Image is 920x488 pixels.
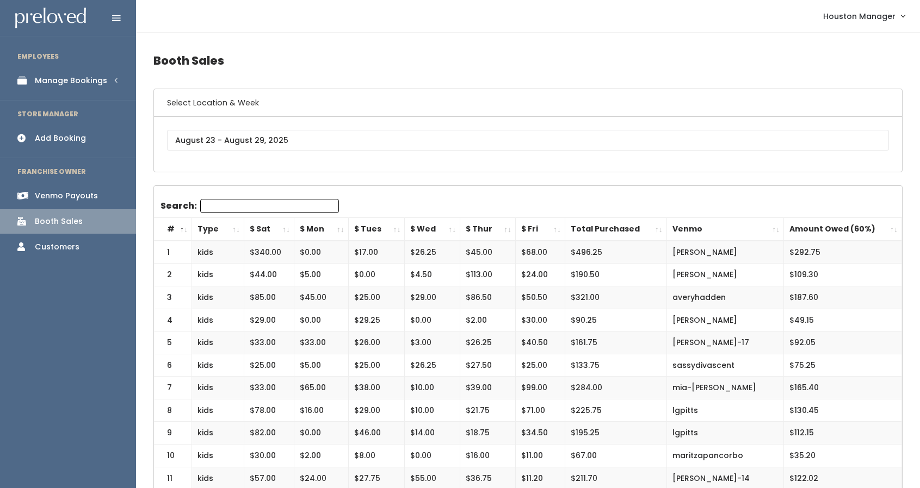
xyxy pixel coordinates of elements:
[565,241,666,264] td: $496.25
[565,399,666,422] td: $225.75
[294,264,348,286] td: $5.00
[348,286,405,309] td: $25.00
[35,133,86,144] div: Add Booking
[405,309,460,331] td: $0.00
[666,422,784,445] td: lgpitts
[784,331,902,354] td: $92.05
[35,241,79,253] div: Customers
[154,241,192,264] td: 1
[244,286,294,309] td: $85.00
[35,216,83,227] div: Booth Sales
[294,331,348,354] td: $33.00
[460,264,516,286] td: $113.00
[348,445,405,467] td: $8.00
[460,241,516,264] td: $45.00
[565,422,666,445] td: $195.25
[294,354,348,377] td: $5.00
[405,331,460,354] td: $3.00
[666,264,784,286] td: [PERSON_NAME]
[405,218,460,241] th: $ Wed: activate to sort column ascending
[192,331,244,354] td: kids
[192,445,244,467] td: kids
[15,8,86,29] img: preloved logo
[565,445,666,467] td: $67.00
[784,377,902,399] td: $165.40
[515,331,565,354] td: $40.50
[348,264,405,286] td: $0.00
[565,286,666,309] td: $321.00
[515,264,565,286] td: $24.00
[565,264,666,286] td: $190.50
[460,377,516,399] td: $39.00
[192,377,244,399] td: kids
[565,354,666,377] td: $133.75
[405,286,460,309] td: $29.00
[784,218,902,241] th: Amount Owed (60%): activate to sort column ascending
[823,10,896,22] span: Houston Manager
[784,241,902,264] td: $292.75
[784,354,902,377] td: $75.25
[192,241,244,264] td: kids
[348,377,405,399] td: $38.00
[167,130,889,151] input: August 23 - August 29, 2025
[515,218,565,241] th: $ Fri: activate to sort column ascending
[666,241,784,264] td: [PERSON_NAME]
[515,354,565,377] td: $25.00
[244,422,294,445] td: $82.00
[515,309,565,331] td: $30.00
[348,422,405,445] td: $46.00
[515,241,565,264] td: $68.00
[244,241,294,264] td: $340.00
[348,354,405,377] td: $25.00
[348,331,405,354] td: $26.00
[192,309,244,331] td: kids
[192,399,244,422] td: kids
[154,377,192,399] td: 7
[294,309,348,331] td: $0.00
[154,286,192,309] td: 3
[405,399,460,422] td: $10.00
[294,286,348,309] td: $45.00
[515,399,565,422] td: $71.00
[244,309,294,331] td: $29.00
[460,354,516,377] td: $27.50
[244,331,294,354] td: $33.00
[666,445,784,467] td: maritzapancorbo
[784,399,902,422] td: $130.45
[405,354,460,377] td: $26.25
[192,286,244,309] td: kids
[154,354,192,377] td: 6
[784,422,902,445] td: $112.15
[35,75,107,86] div: Manage Bookings
[160,199,339,213] label: Search:
[200,199,339,213] input: Search:
[348,218,405,241] th: $ Tues: activate to sort column ascending
[153,46,903,76] h4: Booth Sales
[460,286,516,309] td: $86.50
[460,331,516,354] td: $26.25
[294,241,348,264] td: $0.00
[294,377,348,399] td: $65.00
[244,377,294,399] td: $33.00
[405,445,460,467] td: $0.00
[666,377,784,399] td: mia-[PERSON_NAME]
[154,218,192,241] th: #: activate to sort column descending
[405,264,460,286] td: $4.50
[192,354,244,377] td: kids
[460,422,516,445] td: $18.75
[666,218,784,241] th: Venmo: activate to sort column ascending
[192,264,244,286] td: kids
[244,354,294,377] td: $25.00
[784,286,902,309] td: $187.60
[666,399,784,422] td: lgpitts
[294,445,348,467] td: $2.00
[192,422,244,445] td: kids
[460,309,516,331] td: $2.00
[812,4,916,28] a: Houston Manager
[154,445,192,467] td: 10
[154,331,192,354] td: 5
[460,399,516,422] td: $21.75
[515,377,565,399] td: $99.00
[154,309,192,331] td: 4
[154,264,192,286] td: 2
